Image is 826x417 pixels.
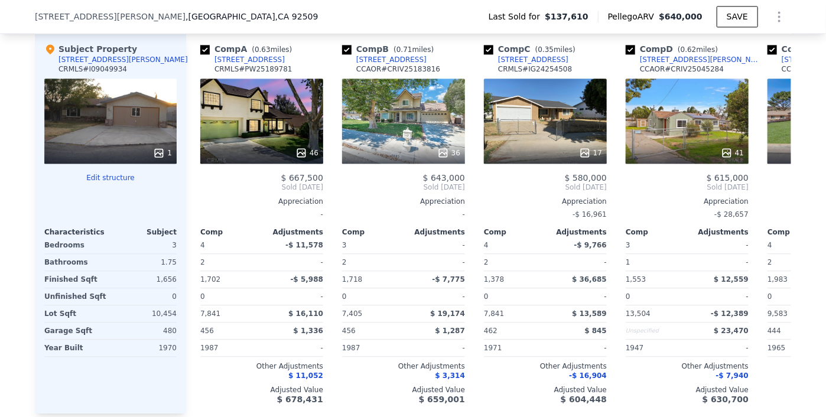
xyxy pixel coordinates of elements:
div: - [690,340,749,356]
div: 46 [295,147,318,159]
div: 2 [200,254,259,271]
div: Appreciation [200,197,323,206]
span: $ 678,431 [277,395,323,404]
div: 36 [437,147,460,159]
span: $ 630,700 [703,395,749,404]
div: Comp [342,227,404,237]
span: $ 604,448 [561,395,607,404]
div: Adjustments [404,227,465,237]
span: 0 [626,292,630,301]
div: Unfinished Sqft [44,288,108,305]
span: 0.62 [681,45,697,54]
span: 4 [484,241,489,249]
div: CRMLS # I09049934 [58,64,127,74]
div: - [264,288,323,305]
span: 1,553 [626,275,646,284]
span: -$ 28,657 [714,210,749,219]
span: , [GEOGRAPHIC_DATA] [186,11,318,22]
button: SAVE [717,6,758,27]
span: 4 [200,241,205,249]
div: - [342,206,465,223]
div: - [406,237,465,253]
span: 1,702 [200,275,220,284]
div: 1987 [200,340,259,356]
div: 1971 [484,340,543,356]
span: $137,610 [545,11,588,22]
div: Appreciation [626,197,749,206]
span: 13,504 [626,310,651,318]
div: Other Adjustments [484,361,607,371]
div: [STREET_ADDRESS][PERSON_NAME] [58,55,188,64]
div: Adjustments [687,227,749,237]
span: -$ 9,766 [574,241,607,249]
div: Comp [626,227,687,237]
span: 0.71 [396,45,412,54]
span: $ 1,336 [294,327,323,335]
div: - [406,340,465,356]
div: Bathrooms [44,254,108,271]
div: - [264,340,323,356]
span: $ 16,110 [288,310,323,318]
div: Comp [200,227,262,237]
div: - [690,288,749,305]
div: 1.75 [113,254,177,271]
span: -$ 7,940 [716,372,749,380]
span: $ 36,685 [572,275,607,284]
span: $ 643,000 [423,173,465,183]
span: 1,983 [768,275,788,284]
div: Adjusted Value [484,385,607,395]
div: Comp D [626,43,723,55]
span: $640,000 [659,12,703,21]
span: Sold [DATE] [484,183,607,192]
div: - [690,237,749,253]
span: $ 580,000 [565,173,607,183]
span: 3 [626,241,630,249]
div: Lot Sqft [44,305,108,322]
span: 0 [200,292,205,301]
div: Comp C [484,43,580,55]
span: 456 [200,327,214,335]
div: Comp B [342,43,438,55]
span: $ 845 [584,327,607,335]
div: - [548,288,607,305]
span: $ 3,314 [435,372,465,380]
a: [STREET_ADDRESS] [484,55,568,64]
div: 17 [579,147,602,159]
div: Adjusted Value [200,385,323,395]
span: [STREET_ADDRESS][PERSON_NAME] [35,11,186,22]
span: $ 13,589 [572,310,607,318]
span: 0.35 [538,45,554,54]
span: 0 [484,292,489,301]
span: 7,405 [342,310,362,318]
span: -$ 16,961 [573,210,607,219]
div: 10,454 [113,305,177,322]
div: Subject Property [44,43,137,55]
span: ( miles) [673,45,723,54]
div: Other Adjustments [200,361,323,371]
div: [STREET_ADDRESS] [356,55,427,64]
span: -$ 5,988 [291,275,323,284]
span: $ 23,470 [714,327,749,335]
div: 1947 [626,340,685,356]
div: Appreciation [484,197,607,206]
span: Sold [DATE] [626,183,749,192]
div: 1987 [342,340,401,356]
div: Finished Sqft [44,271,108,288]
div: - [406,288,465,305]
span: $ 19,174 [430,310,465,318]
span: 456 [342,327,356,335]
span: 9,583 [768,310,788,318]
span: $ 1,287 [435,327,465,335]
a: [STREET_ADDRESS] [200,55,285,64]
button: Edit structure [44,173,177,183]
div: - [200,206,323,223]
div: 0 [113,288,177,305]
span: $ 12,559 [714,275,749,284]
span: $ 11,052 [288,372,323,380]
span: 7,841 [484,310,504,318]
div: CCAOR # CRIV25045284 [640,64,724,74]
span: -$ 7,775 [432,275,465,284]
div: 1 [626,254,685,271]
div: CRMLS # IG24254508 [498,64,572,74]
div: Bedrooms [44,237,108,253]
